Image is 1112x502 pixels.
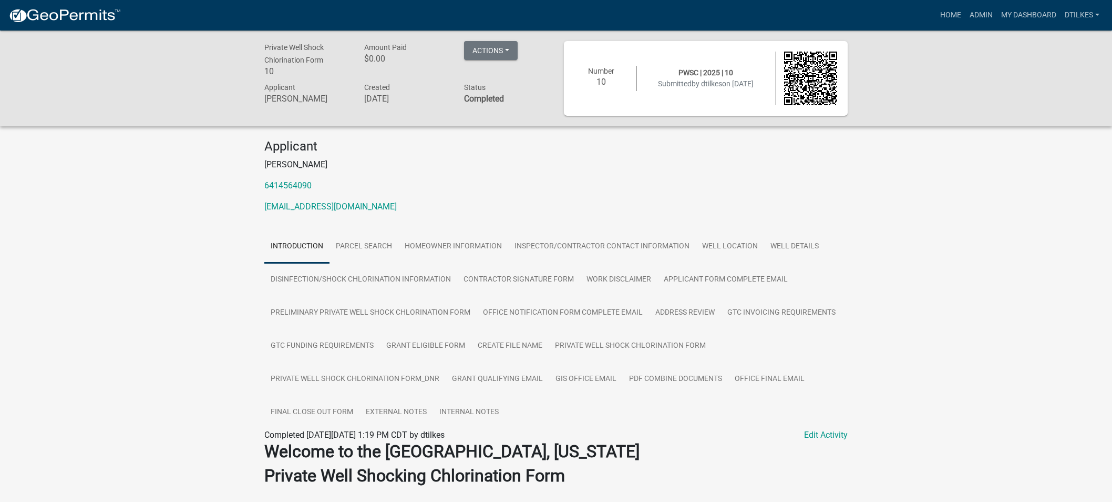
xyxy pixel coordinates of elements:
span: Private Well Shock Chlorination Form [264,43,324,64]
span: Completed [DATE][DATE] 1:19 PM CDT by dtilkes [264,430,445,440]
span: PWSC | 2025 | 10 [678,68,733,77]
span: Submitted on [DATE] [658,79,754,88]
a: Internal Notes [433,396,505,429]
h6: 10 [574,77,628,87]
a: Address Review [649,296,721,330]
a: Well Details [764,230,825,264]
p: [PERSON_NAME] [264,158,848,171]
a: Edit Activity [804,429,848,441]
a: Applicant Form Complete Email [657,263,794,297]
a: dtilkes [1060,5,1104,25]
a: Office Notification Form Complete Email [477,296,649,330]
strong: Welcome to the [GEOGRAPHIC_DATA], [US_STATE] [264,441,640,461]
a: Work Disclaimer [580,263,657,297]
a: Grant Qualifying Email [446,363,549,396]
a: Preliminary Private Well Shock Chlorination Form [264,296,477,330]
strong: Completed [464,94,504,104]
img: QR code [784,52,838,105]
h4: Applicant [264,139,848,154]
span: Number [588,67,614,75]
span: Created [364,83,390,92]
strong: Private Well Shocking Chlorination Form [264,466,565,486]
a: My Dashboard [997,5,1060,25]
a: Parcel search [330,230,398,264]
button: Actions [464,41,518,60]
span: by dtilkes [692,79,722,88]
a: External Notes [359,396,433,429]
h6: $0.00 [364,54,448,64]
a: Office Final Email [728,363,811,396]
h6: [PERSON_NAME] [264,94,348,104]
a: Private Well Shock Chlorination Form_DNR [264,363,446,396]
a: [EMAIL_ADDRESS][DOMAIN_NAME] [264,202,397,212]
a: GTC Funding Requirements [264,329,380,363]
a: Grant Eligible Form [380,329,471,363]
a: Well Location [696,230,764,264]
a: Home [936,5,965,25]
a: Create File Name [471,329,549,363]
span: Applicant [264,83,295,92]
h6: 10 [264,66,348,76]
a: Inspector/Contractor Contact Information [508,230,696,264]
a: Disinfection/Shock Chlorination Information [264,263,457,297]
a: Introduction [264,230,330,264]
a: GIS Office Email [549,363,623,396]
a: Contractor Signature Form [457,263,580,297]
a: Admin [965,5,997,25]
h6: [DATE] [364,94,448,104]
a: Homeowner Information [398,230,508,264]
a: Private Well Shock Chlorination Form [549,329,712,363]
a: PDF Combine Documents [623,363,728,396]
span: Status [464,83,486,92]
a: GTC Invoicing Requirements [721,296,842,330]
a: 6414564090 [264,180,312,190]
a: Final Close Out Form [264,396,359,429]
span: Amount Paid [364,43,407,52]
